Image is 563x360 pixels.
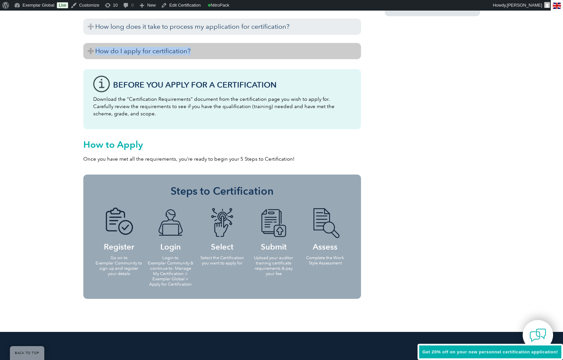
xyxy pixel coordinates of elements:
h4: Select [198,208,246,250]
h4: Assess [302,208,349,250]
p: Select the Certification you want to apply for [198,255,246,266]
img: en [553,3,561,9]
p: Go on to Exemplar Community to sign up and register your details [95,255,143,276]
p: Login to Exemplar Community & continue to: Manage My Certification > Exemplar Global > Apply for ... [147,255,194,287]
p: Complete the Work Style Assessment [302,255,349,266]
img: icon-blue-doc-search.png [307,208,343,238]
span: [PERSON_NAME] [507,3,542,8]
img: contact-chat.png [530,327,546,343]
a: Live [57,2,68,8]
img: icon-blue-laptop-male.png [152,208,189,238]
h4: Submit [250,208,298,250]
span: Get 20% off on your new personnel certification application! [422,349,558,354]
p: Upload your auditor training certificate requirements & pay your fee [250,255,298,276]
h4: Login [147,208,194,250]
img: icon-blue-finger-button.png [204,208,240,238]
p: Once you have met all the requirements, you’re ready to begin your 5 Steps to Certification! [83,155,361,163]
h3: How do I apply for certification? [83,43,361,59]
h3: Before You Apply For a Certification [113,81,351,89]
h2: How to Apply [83,139,361,150]
p: Download the “Certification Requirements” document from the certification page you wish to apply ... [93,96,351,117]
img: icon-blue-doc-arrow.png [256,208,292,238]
a: BACK TO TOP [10,346,44,360]
h3: How long does it take to process my application for certification? [83,19,361,35]
h3: Steps to Certification [93,184,351,198]
img: icon-blue-doc-tick.png [101,208,137,238]
h4: Register [95,208,143,250]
